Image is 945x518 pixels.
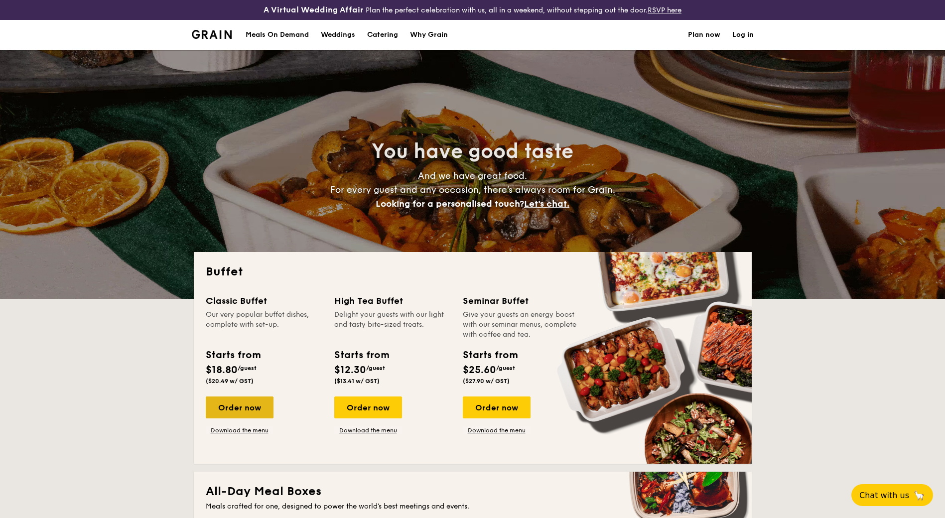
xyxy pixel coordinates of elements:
span: /guest [496,365,515,372]
span: /guest [366,365,385,372]
div: Order now [206,396,273,418]
div: Weddings [321,20,355,50]
span: 🦙 [913,490,925,501]
span: $25.60 [463,364,496,376]
span: ($27.90 w/ GST) [463,378,510,385]
div: Seminar Buffet [463,294,579,308]
span: You have good taste [372,139,573,163]
span: And we have great food. For every guest and any occasion, there’s always room for Grain. [330,170,615,209]
h2: Buffet [206,264,740,280]
span: ($13.41 w/ GST) [334,378,380,385]
a: Weddings [315,20,361,50]
div: Starts from [334,348,389,363]
a: Log in [732,20,754,50]
div: Order now [463,396,531,418]
div: Give your guests an energy boost with our seminar menus, complete with coffee and tea. [463,310,579,340]
div: Meals crafted for one, designed to power the world's best meetings and events. [206,502,740,512]
div: Delight your guests with our light and tasty bite-sized treats. [334,310,451,340]
div: Starts from [206,348,260,363]
span: $18.80 [206,364,238,376]
div: Why Grain [410,20,448,50]
a: Plan now [688,20,720,50]
img: Grain [192,30,232,39]
div: High Tea Buffet [334,294,451,308]
a: Meals On Demand [240,20,315,50]
span: Looking for a personalised touch? [376,198,524,209]
div: Classic Buffet [206,294,322,308]
div: Starts from [463,348,517,363]
a: Logotype [192,30,232,39]
a: Why Grain [404,20,454,50]
span: Chat with us [859,491,909,500]
div: Our very popular buffet dishes, complete with set-up. [206,310,322,340]
h4: A Virtual Wedding Affair [264,4,364,16]
h2: All-Day Meal Boxes [206,484,740,500]
div: Plan the perfect celebration with us, all in a weekend, without stepping out the door. [186,4,760,16]
a: Download the menu [206,426,273,434]
div: Order now [334,396,402,418]
div: Meals On Demand [246,20,309,50]
span: /guest [238,365,257,372]
span: ($20.49 w/ GST) [206,378,254,385]
a: Catering [361,20,404,50]
a: RSVP here [648,6,681,14]
span: Let's chat. [524,198,569,209]
h1: Catering [367,20,398,50]
button: Chat with us🦙 [851,484,933,506]
span: $12.30 [334,364,366,376]
a: Download the menu [463,426,531,434]
a: Download the menu [334,426,402,434]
